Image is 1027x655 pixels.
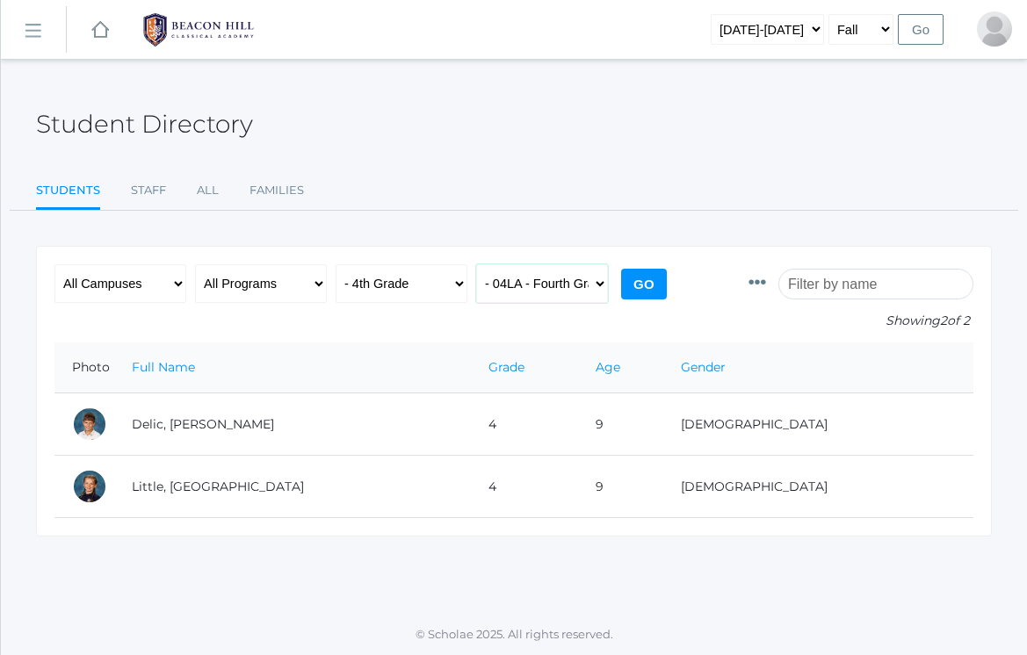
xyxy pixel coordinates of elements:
td: Little, [GEOGRAPHIC_DATA] [114,456,471,518]
input: Go [898,14,944,45]
a: Full Name [132,359,195,375]
div: Luka Delic [72,407,107,442]
a: Gender [681,359,726,375]
td: [DEMOGRAPHIC_DATA] [663,456,973,518]
a: Families [250,173,304,208]
td: 9 [578,393,663,456]
a: Grade [488,359,524,375]
a: Students [36,173,100,211]
td: 4 [471,393,577,456]
img: BHCALogos-05-308ed15e86a5a0abce9b8dd61676a3503ac9727e845dece92d48e8588c001991.png [133,8,264,52]
td: 4 [471,456,577,518]
a: All [197,173,219,208]
p: Showing of 2 [749,312,973,330]
th: Photo [54,342,114,393]
a: Age [596,359,620,375]
span: 2 [940,313,947,328]
div: Heather Porter [977,11,1012,47]
h2: Student Directory [36,111,253,138]
td: Delic, [PERSON_NAME] [114,393,471,456]
a: Staff [131,173,166,208]
div: Savannah Little [72,469,107,504]
input: Go [621,269,667,299]
td: 9 [578,456,663,518]
td: [DEMOGRAPHIC_DATA] [663,393,973,456]
p: © Scholae 2025. All rights reserved. [1,626,1027,644]
input: Filter by name [778,269,973,299]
